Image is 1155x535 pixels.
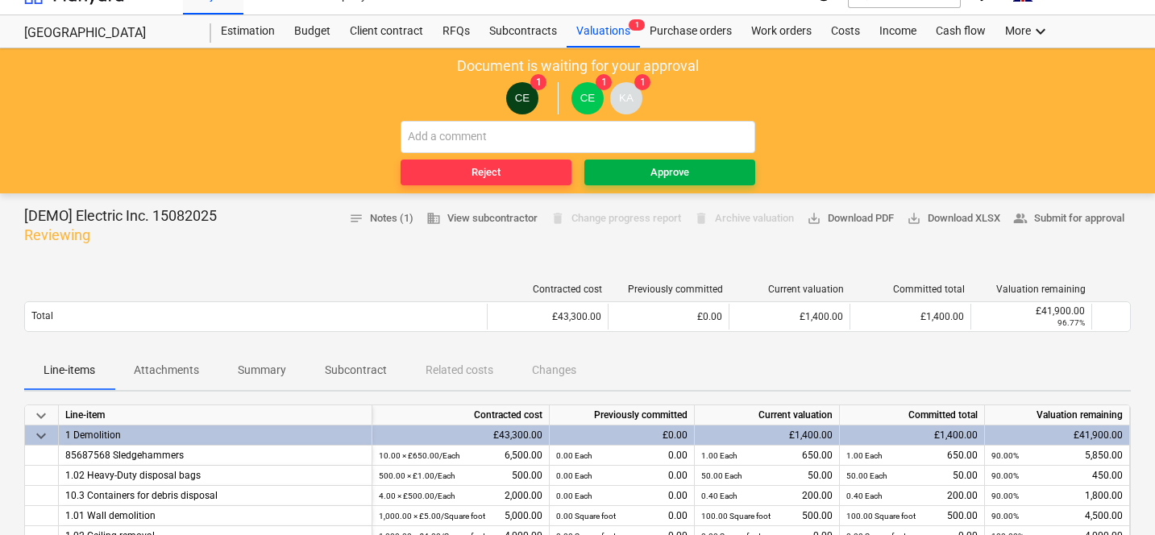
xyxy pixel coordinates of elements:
div: £1,400.00 [850,304,970,330]
small: 90.00% [991,451,1019,460]
button: Download XLSX [900,206,1007,231]
div: Previously committed [615,284,723,295]
div: More [995,15,1060,48]
button: View subcontractor [420,206,544,231]
small: 50.00 Each [846,471,887,480]
p: Document is waiting for your approval [457,56,699,76]
div: 85687568 Sledgehammers [65,446,365,466]
small: 0.40 Each [846,491,883,500]
small: 10.00 × £650.00 / Each [379,451,460,460]
div: £41,900.00 [985,425,1130,446]
div: 50.00 [701,466,833,486]
div: 1 Demolition [65,425,365,446]
div: 10.3 Containers for debris disposal [65,486,365,506]
span: business [426,211,441,226]
div: Current valuation [736,284,844,295]
i: keyboard_arrow_down [1031,22,1050,41]
span: CE [580,92,596,104]
span: View subcontractor [426,209,538,228]
span: Download XLSX [907,209,1000,228]
div: 1,800.00 [991,486,1123,506]
div: £1,400.00 [729,304,850,330]
span: 1 [634,74,650,90]
a: Costs [821,15,870,48]
div: 450.00 [991,466,1123,486]
small: 96.77% [1057,318,1085,327]
div: Valuation remaining [978,284,1086,295]
span: save_alt [907,211,921,226]
p: Summary [238,362,286,379]
a: Work orders [742,15,821,48]
p: Subcontract [325,362,387,379]
p: Reviewing [24,226,217,245]
span: Notes (1) [349,209,413,228]
div: 5,000.00 [379,506,542,526]
div: Budget [285,15,340,48]
span: 1 [530,74,546,90]
div: Previously committed [550,405,695,425]
a: Cash flow [926,15,995,48]
span: people_alt [1013,211,1028,226]
div: Approve [650,164,689,182]
a: Estimation [211,15,285,48]
small: 90.00% [991,471,1019,480]
small: 0.00 Square foot [556,512,616,520]
p: [DEMO] Electric Inc. 15082025 [24,206,217,226]
div: £0.00 [550,425,695,446]
div: 1.01 Wall demolition [65,506,365,526]
div: 200.00 [701,486,833,506]
div: £41,900.00 [978,305,1085,317]
span: KA [619,92,634,104]
span: keyboard_arrow_down [31,406,51,425]
a: Subcontracts [480,15,567,48]
span: keyboard_arrow_down [31,426,51,446]
iframe: Chat Widget [1074,458,1155,535]
small: 90.00% [991,491,1019,500]
span: CE [515,92,530,104]
button: Download PDF [800,206,900,231]
div: Contracted cost [494,284,602,295]
small: 500.00 × £1.00 / Each [379,471,455,480]
div: 650.00 [701,446,833,466]
small: 1,000.00 × £5.00 / Square foot [379,512,485,520]
div: 5,850.00 [991,446,1123,466]
p: Attachments [134,362,199,379]
small: 1.00 Each [846,451,883,460]
div: 0.00 [556,466,688,486]
div: 50.00 [846,466,978,486]
button: Submit for approval [1007,206,1131,231]
small: 0.00 Each [556,471,592,480]
button: Approve [584,160,755,185]
div: Committed total [840,405,985,425]
div: Carl Edlund [506,82,538,114]
div: 500.00 [846,506,978,526]
input: Add a comment [401,121,755,153]
a: RFQs [433,15,480,48]
div: 0.00 [556,506,688,526]
span: Download PDF [807,209,894,228]
a: Valuations1 [567,15,640,48]
div: 6,500.00 [379,446,542,466]
a: Income [870,15,926,48]
div: £0.00 [608,304,729,330]
div: Valuation remaining [985,405,1130,425]
a: Client contract [340,15,433,48]
div: £1,400.00 [695,425,840,446]
button: Notes (1) [343,206,420,231]
div: Valuations [567,15,640,48]
div: Kelly Admin [610,82,642,114]
button: Reject [401,160,571,185]
div: 0.00 [556,446,688,466]
small: 0.40 Each [701,491,737,500]
div: Committed total [857,284,965,295]
small: 1.00 Each [701,451,737,460]
div: £43,300.00 [372,425,550,446]
div: Purchase orders [640,15,742,48]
